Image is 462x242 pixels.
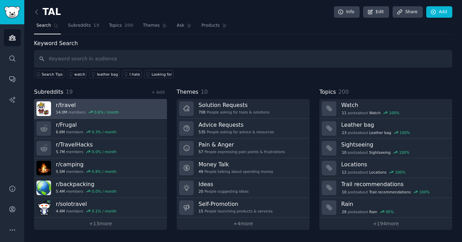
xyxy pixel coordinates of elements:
h3: r/ solotravel [56,200,117,208]
a: r/backpacking5.4Mmembers0.0% / month [34,178,167,198]
span: 19 [93,23,99,29]
a: Themes [141,20,170,34]
span: 12 [342,170,346,175]
a: Share [393,6,422,18]
div: 95 % [386,209,394,214]
a: Add [426,6,452,18]
div: post s about [341,169,406,175]
h3: Watch [341,101,447,109]
a: leather bag [89,70,119,78]
h3: r/ backpacking [56,181,117,188]
a: Self-Promotion15People launching products & services [177,198,310,218]
span: Products [201,23,220,29]
div: People suggesting ideas [199,189,249,194]
div: 100 % [419,190,430,194]
span: Leather bag [369,130,391,135]
a: r/travel14.0Mmembers0.6% / month [34,99,167,119]
div: People talking about spending money [199,169,273,174]
a: Ideas20People suggesting ideas [177,178,310,198]
span: Search [36,23,51,29]
a: Edit [363,6,389,18]
img: solotravel [36,200,51,215]
a: +13more [34,218,167,230]
img: camping [36,161,51,175]
a: Topics200 [107,20,136,34]
h3: Advice Requests [199,121,274,128]
div: People expressing pain points & frustrations [199,149,285,154]
a: Rain28postsaboutRain95% [319,198,452,218]
h3: Self-Promotion [199,200,273,208]
span: Trail recommendations [369,190,411,194]
div: 0.0 % / month [92,149,117,154]
img: backpacking [36,181,51,195]
h3: Ideas [199,181,249,188]
a: Pain & Anger57People expressing pain points & frustrations [177,139,310,158]
div: post s about [341,130,411,136]
span: 5.5M [56,169,65,174]
span: 23 [342,130,346,135]
span: Topics [109,23,122,29]
span: 200 [124,23,133,29]
a: Solution Requests708People asking for tools & solutions [177,99,310,119]
h3: Money Talk [199,161,273,168]
h3: Leather bag [341,121,447,128]
a: +4more [177,218,310,230]
a: Looking for [144,70,174,78]
span: Topics [319,88,336,97]
a: Watch11postsaboutWatch100% [319,99,452,119]
a: I hate [122,70,142,78]
h3: r/ Frugal [56,121,117,128]
span: 11 [342,110,346,115]
span: Search Tips [42,72,63,77]
a: +194more [319,218,452,230]
span: 57 [199,149,203,154]
div: members [56,189,117,194]
span: 14.0M [56,110,67,115]
span: Sightseeing [369,150,391,155]
a: Advice Requests535People asking for advice & resources [177,119,310,139]
div: post s about [341,149,410,156]
a: Trail recommendations10postsaboutTrail recommendations100% [319,178,452,198]
a: Subreddits19 [66,20,102,34]
span: Watch [369,110,381,115]
a: Products [199,20,229,34]
span: 6.6M [56,130,65,134]
h3: r/ travel [56,101,119,109]
a: r/TravelHacks5.7Mmembers0.0% / month [34,139,167,158]
span: 708 [199,110,205,115]
h3: Solution Requests [199,101,269,109]
span: 4.4M [56,209,65,214]
h3: Pain & Anger [199,141,285,148]
span: Themes [143,23,160,29]
span: 10 [201,89,208,95]
div: watch [74,72,85,77]
div: post s about [341,189,430,195]
a: r/solotravel4.4Mmembers0.1% / month [34,198,167,218]
span: 10 [342,150,346,155]
a: Search [34,20,61,34]
div: post s about [341,110,400,116]
h3: Locations [341,161,447,168]
span: 535 [199,130,205,134]
span: Subreddits [68,23,91,29]
span: 15 [199,209,203,214]
span: 19 [66,89,73,95]
button: Search Tips [34,70,64,78]
a: r/camping5.5Mmembers0.8% / month [34,158,167,178]
a: Leather bag23postsaboutLeather bag100% [319,119,452,139]
span: Ask [177,23,184,29]
h3: Sightseeing [341,141,447,148]
span: 200 [338,89,349,95]
a: Info [334,6,360,18]
input: Keyword search in audience [34,50,452,68]
span: 5.4M [56,189,65,194]
h3: Trail recommendations [341,181,447,188]
h3: r/ camping [56,161,117,168]
div: 0.3 % / month [92,130,117,134]
div: leather bag [97,72,118,77]
a: Money Talk49People talking about spending money [177,158,310,178]
span: Locations [369,170,387,175]
div: 0.1 % / month [92,209,117,214]
span: 49 [199,169,203,174]
img: GummySearch logo [4,6,20,18]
